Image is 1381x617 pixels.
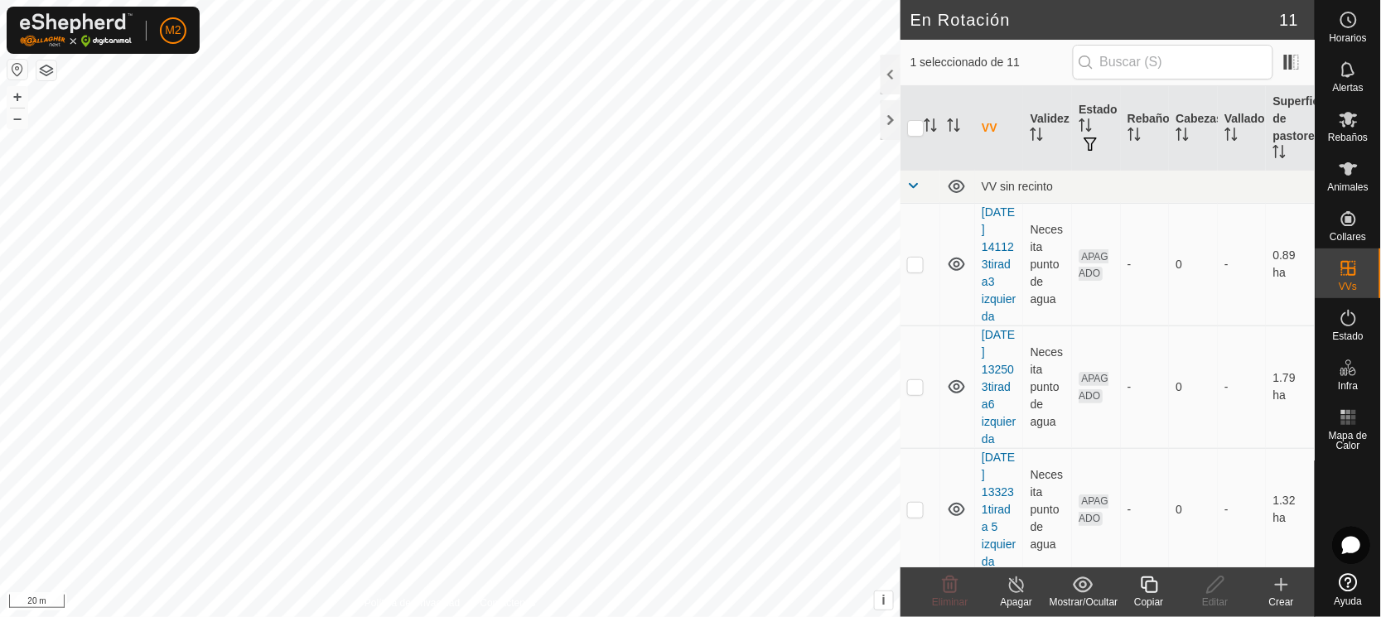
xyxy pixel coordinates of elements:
[1023,325,1072,448] td: Necesita punto de agua
[1316,566,1381,613] a: Ayuda
[1050,595,1116,610] div: Mostrar/Ocultar
[36,60,56,80] button: Capas del Mapa
[910,10,1280,30] h2: En Rotación
[1116,595,1182,610] div: Copiar
[1218,448,1267,571] td: -
[924,121,937,134] p-sorticon: Activar para ordenar
[1338,381,1358,391] span: Infra
[1335,596,1363,606] span: Ayuda
[1272,147,1286,161] p-sorticon: Activar para ordenar
[1073,45,1273,80] input: Buscar (S)
[1266,203,1315,325] td: 0.89 ha
[932,596,968,608] span: Eliminar
[1023,86,1072,171] th: Validez
[982,180,1308,193] div: VV sin recinto
[1320,431,1377,451] span: Mapa de Calor
[480,595,535,610] a: Contáctenos
[1333,331,1364,341] span: Estado
[882,593,886,607] span: i
[1182,595,1248,610] div: Editar
[982,328,1016,446] a: [DATE] 132503tirada6 izquierda
[1248,595,1315,610] div: Crear
[1176,130,1189,143] p-sorticon: Activar para ordenar
[1169,86,1218,171] th: Cabezas
[165,22,181,39] span: M2
[982,205,1016,323] a: [DATE] 141123tirada3 izquierda
[910,54,1073,71] span: 1 seleccionado de 11
[1218,203,1267,325] td: -
[1127,256,1163,273] div: -
[1169,448,1218,571] td: 0
[1333,83,1364,93] span: Alertas
[7,87,27,107] button: +
[1218,325,1267,448] td: -
[1079,121,1092,134] p-sorticon: Activar para ordenar
[975,86,1024,171] th: VV
[7,60,27,80] button: Restablecer Mapa
[1328,133,1368,142] span: Rebaños
[1218,86,1267,171] th: Vallado
[1079,372,1108,403] span: APAGADO
[875,591,893,610] button: i
[1127,130,1141,143] p-sorticon: Activar para ordenar
[1169,203,1218,325] td: 0
[1169,325,1218,448] td: 0
[7,108,27,128] button: –
[1266,325,1315,448] td: 1.79 ha
[1339,282,1357,292] span: VVs
[1127,501,1163,518] div: -
[1030,130,1043,143] p-sorticon: Activar para ordenar
[1224,130,1238,143] p-sorticon: Activar para ordenar
[1330,33,1367,43] span: Horarios
[365,595,460,610] a: Política de Privacidad
[1079,249,1108,281] span: APAGADO
[1330,232,1366,242] span: Collares
[983,595,1050,610] div: Apagar
[1072,86,1121,171] th: Estado
[1023,203,1072,325] td: Necesita punto de agua
[20,13,133,47] img: Logo Gallagher
[982,451,1016,568] a: [DATE] 133231tirada 5 izquierda
[1328,182,1369,192] span: Animales
[1280,7,1298,32] span: 11
[1266,448,1315,571] td: 1.32 ha
[1079,494,1108,526] span: APAGADO
[1023,448,1072,571] td: Necesita punto de agua
[1121,86,1170,171] th: Rebaño
[1127,378,1163,396] div: -
[1266,86,1315,171] th: Superficie de pastoreo
[947,121,960,134] p-sorticon: Activar para ordenar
